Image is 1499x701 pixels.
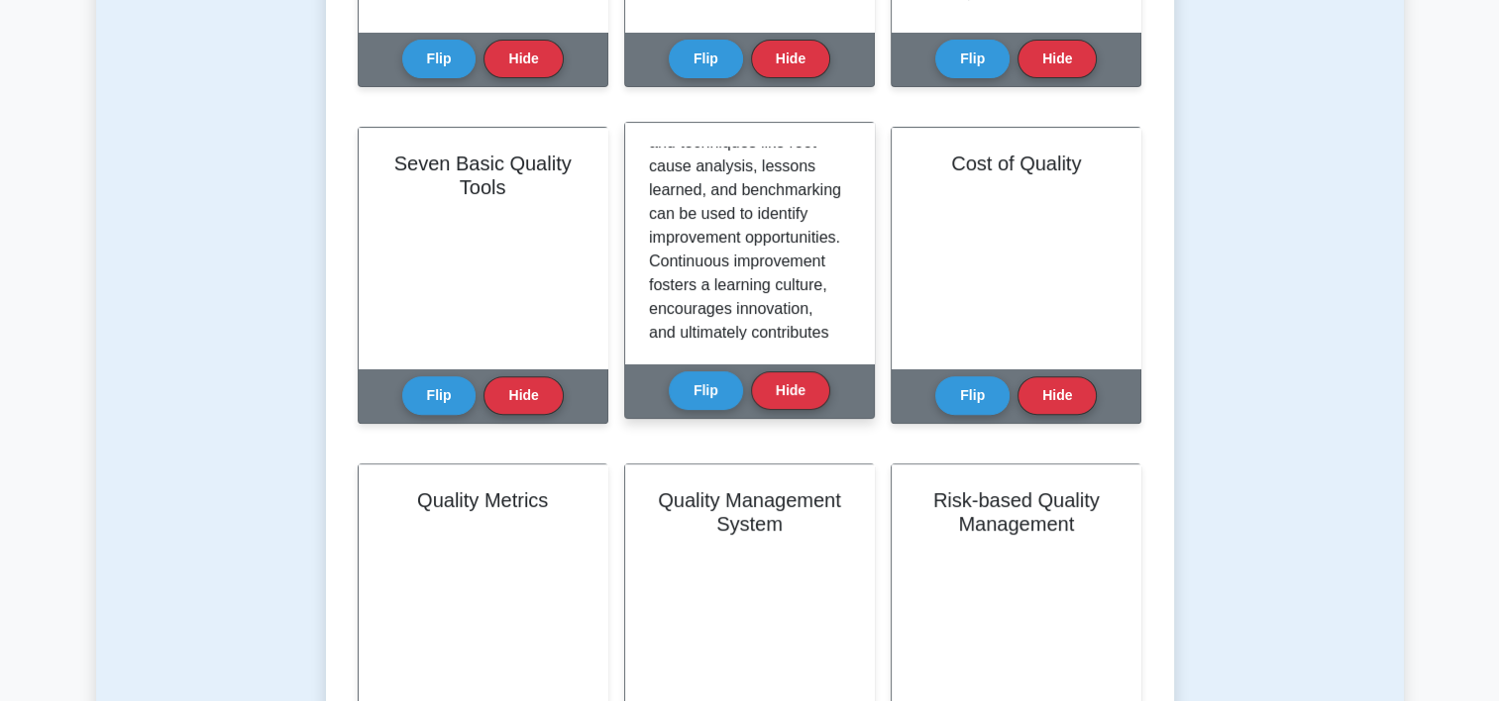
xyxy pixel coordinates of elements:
[649,488,850,536] h2: Quality Management System
[1017,40,1097,78] button: Hide
[669,40,743,78] button: Flip
[483,376,563,415] button: Hide
[1017,376,1097,415] button: Hide
[915,151,1117,175] h2: Cost of Quality
[483,40,563,78] button: Hide
[751,371,830,410] button: Hide
[402,40,477,78] button: Flip
[402,376,477,415] button: Flip
[935,376,1010,415] button: Flip
[751,40,830,78] button: Hide
[382,488,584,512] h2: Quality Metrics
[382,151,584,199] h2: Seven Basic Quality Tools
[915,488,1117,536] h2: Risk-based Quality Management
[669,371,743,410] button: Flip
[935,40,1010,78] button: Flip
